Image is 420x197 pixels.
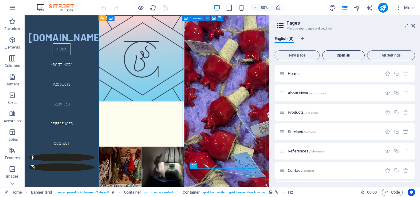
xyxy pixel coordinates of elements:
p: Features [5,156,20,160]
div: The startpage cannot be deleted [403,71,408,76]
p: Boxes [7,100,18,105]
span: . grid-banner-content [144,189,173,196]
span: More [395,5,415,11]
span: English (8) [275,35,294,44]
p: Accordion [4,119,21,124]
h6: 80% [260,4,269,11]
nav: breadcrumb [31,189,293,196]
span: /about-nova [309,92,327,95]
div: Settings [385,129,390,134]
img: Editor Logo [35,4,81,11]
button: publish [378,3,388,13]
h2: Pages [287,20,415,26]
span: Open all [325,53,362,57]
button: Usercentrics [408,189,415,196]
button: text_generator [366,4,373,11]
div: References/references [286,149,382,153]
div: Settings [385,90,390,96]
span: Click to select. Double-click to edit [31,189,52,196]
span: Click to open page [288,149,325,153]
div: Language Tabs [275,36,415,48]
div: Duplicate [394,148,399,154]
span: Code [385,189,400,196]
div: Duplicate [394,129,399,134]
div: Services/services [286,130,382,134]
div: Products/products [286,110,382,114]
span: /references [309,150,325,153]
i: Reload page [149,4,157,11]
a: AboutSky Art Studio [92,99,199,160]
span: /products [304,111,318,114]
div: Settings [385,110,390,115]
button: pages [341,4,349,11]
button: More [393,3,417,13]
div: Contact/contact [286,168,382,172]
span: Click to open page [288,129,316,134]
p: Favorites [4,26,20,31]
span: . banner .preset-grid-banner-v2-default [55,189,109,196]
span: Click to open page [288,168,314,173]
p: Tables [7,137,18,142]
i: Pages (Ctrl+Alt+S) [341,4,348,11]
span: Click to select. Double-click to edit [183,189,200,196]
span: Click to open page [288,71,300,76]
span: Click to open page [288,110,318,115]
a: Click to cancel selection. Double-click to open Pages [5,189,22,196]
span: Click to select. Double-click to edit [288,189,293,196]
button: design [329,4,336,11]
span: / [299,72,300,76]
h6: Session time [361,189,377,196]
span: /services [304,130,316,134]
i: This element is a customizable preset [112,191,114,194]
div: Settings [385,148,390,154]
div: Remove [403,129,408,134]
div: Settings [385,168,390,173]
button: reload [149,4,157,11]
span: All Settings [370,53,412,57]
div: Remove [403,148,408,154]
span: . grid-banner-item .grid-banner-item-four-two [202,189,266,196]
div: Duplicate [394,168,399,173]
span: 00 00 [367,189,377,196]
i: This element contains a background [269,191,272,194]
i: This element is linked [275,191,278,194]
i: On resize automatically adjust zoom level to fit chosen device. [275,5,281,10]
h3: Manage your pages and settings [287,26,403,31]
p: Elements [5,45,20,50]
button: 80% [250,4,272,11]
i: Design (Ctrl+Alt+Y) [329,4,336,11]
span: Click to open page [288,91,326,95]
div: Remove [403,90,408,96]
button: Open all [322,50,365,60]
button: New page [275,50,320,60]
span: : [371,190,372,195]
p: Columns [5,63,20,68]
div: Duplicate [394,90,399,96]
div: About Nova/about-nova [286,91,382,95]
div: Duplicate [394,71,399,76]
div: Remove [403,168,408,173]
button: navigator [354,4,361,11]
button: All Settings [367,50,415,60]
p: Images [6,174,19,179]
span: Container [189,17,202,20]
span: New page [277,53,317,57]
div: Duplicate [394,110,399,115]
div: Remove [403,110,408,115]
div: Home/ [286,72,382,76]
span: Click to select. Double-click to edit [124,189,141,196]
div: Settings [385,71,390,76]
button: Code [382,189,403,196]
span: /contact [302,169,314,172]
button: Click here to leave preview mode and continue editing [137,4,144,11]
p: Content [6,82,19,87]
